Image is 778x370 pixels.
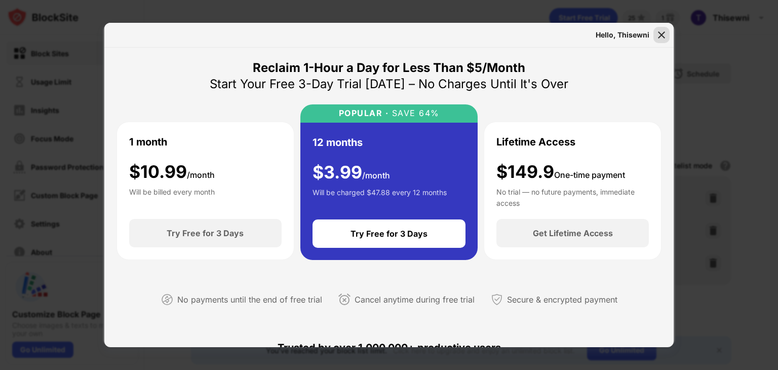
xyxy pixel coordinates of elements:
div: SAVE 64% [388,108,440,118]
div: No trial — no future payments, immediate access [496,187,649,207]
img: not-paying [161,293,173,306]
div: Will be charged $47.88 every 12 months [313,187,447,207]
div: Get Lifetime Access [533,228,613,238]
span: One-time payment [554,170,625,180]
div: $ 3.99 [313,162,390,183]
img: cancel-anytime [338,293,351,306]
div: $149.9 [496,162,625,182]
div: Hello, Thisewni [596,31,649,39]
img: secured-payment [491,293,503,306]
div: Start Your Free 3-Day Trial [DATE] – No Charges Until It's Over [210,76,568,92]
div: Secure & encrypted payment [507,292,617,307]
div: POPULAR · [339,108,389,118]
span: /month [362,170,390,180]
div: Try Free for 3 Days [351,229,427,239]
div: Try Free for 3 Days [167,228,244,238]
div: 12 months [313,135,363,150]
div: $ 10.99 [129,162,215,182]
div: No payments until the end of free trial [177,292,322,307]
div: Cancel anytime during free trial [355,292,475,307]
div: Lifetime Access [496,134,575,150]
div: 1 month [129,134,167,150]
div: Will be billed every month [129,187,215,207]
span: /month [187,170,215,180]
div: Reclaim 1-Hour a Day for Less Than $5/Month [253,60,525,76]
